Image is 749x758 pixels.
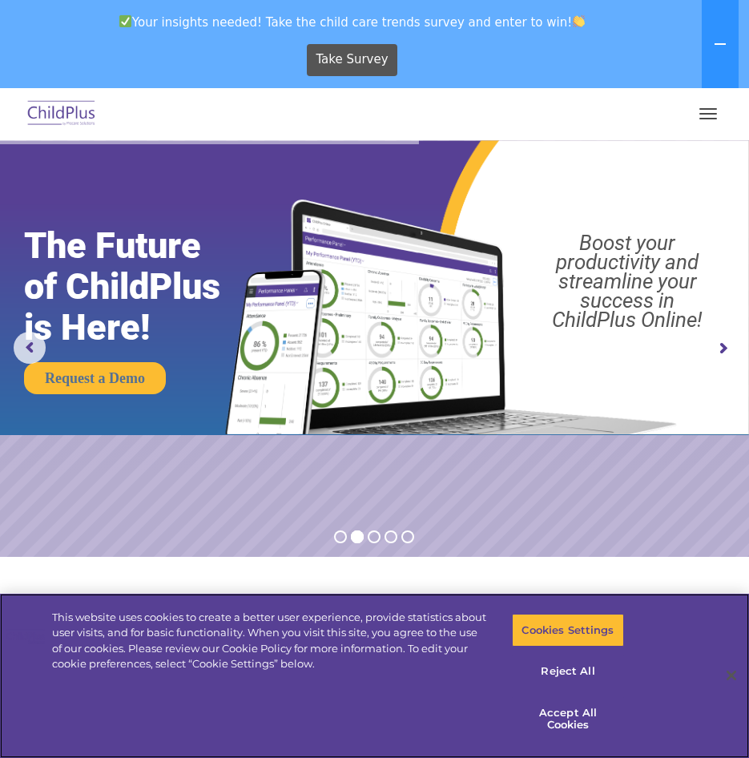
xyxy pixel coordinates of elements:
rs-layer: The Future of ChildPlus is Here! [24,225,264,348]
a: Request a Demo [24,362,166,394]
span: Your insights needed! Take the child care trends survey and enter to win! [6,6,699,38]
button: Cookies Settings [512,614,624,647]
button: Accept All Cookies [512,696,624,742]
div: This website uses cookies to create a better user experience, provide statistics about user visit... [52,610,489,672]
rs-layer: Boost your productivity and streamline your success in ChildPlus Online! [517,233,739,329]
span: Take Survey [316,46,388,74]
button: Reject All [512,655,624,688]
img: 👏 [573,15,585,27]
button: Close [714,658,749,693]
img: ChildPlus by Procare Solutions [24,95,99,133]
a: Take Survey [307,44,397,76]
img: ✅ [119,15,131,27]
